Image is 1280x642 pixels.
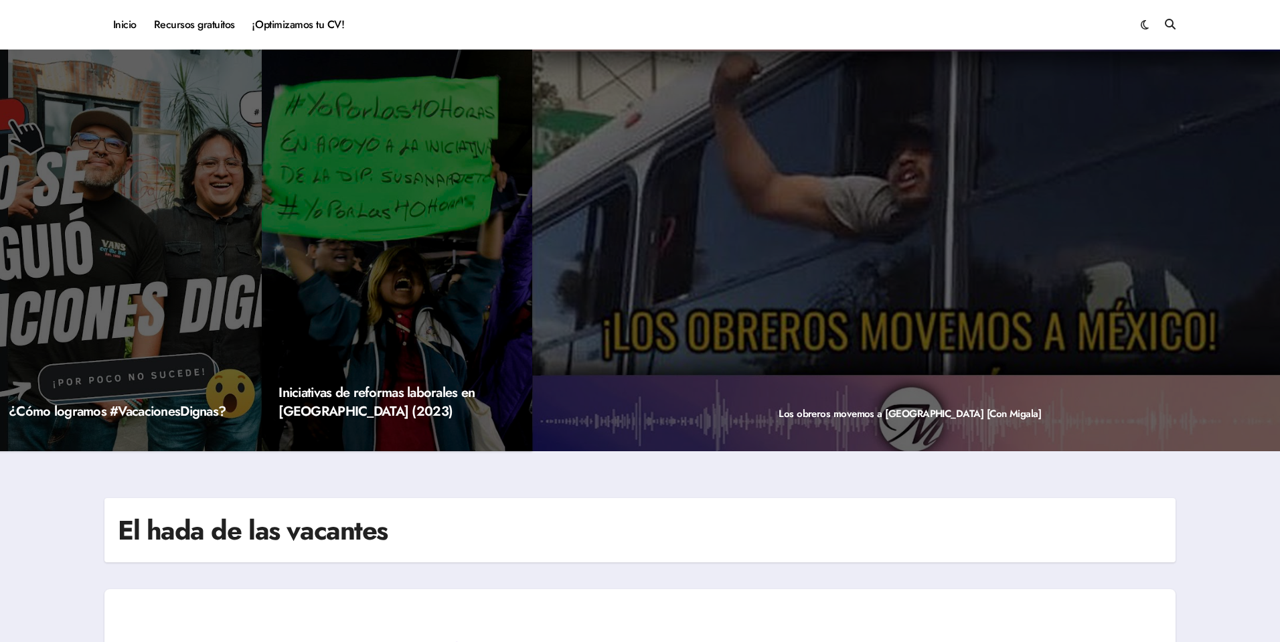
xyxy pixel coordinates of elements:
a: ¿Cómo logramos #VacacionesDignas? [9,402,226,421]
h1: El hada de las vacantes [118,511,388,549]
a: Inicio [104,7,145,43]
a: Los obreros movemos a [GEOGRAPHIC_DATA] [Con Migala] [779,406,1041,421]
a: Recursos gratuitos [145,7,244,43]
a: ¡Optimizamos tu CV! [244,7,353,43]
a: Iniciativas de reformas laborales en [GEOGRAPHIC_DATA] (2023) [278,383,475,421]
